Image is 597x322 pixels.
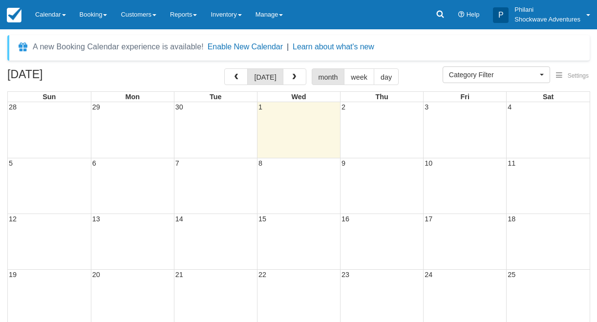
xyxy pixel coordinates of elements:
span: 18 [507,215,516,223]
span: 17 [424,215,433,223]
span: 23 [341,271,350,279]
span: 11 [507,159,516,167]
span: 15 [257,215,267,223]
div: A new Booking Calendar experience is available! [33,41,204,53]
span: 7 [174,159,180,167]
span: 20 [91,271,101,279]
span: Settings [568,72,589,79]
span: Category Filter [449,70,537,80]
span: Wed [291,93,306,101]
button: Enable New Calendar [208,42,283,52]
span: 8 [257,159,263,167]
span: Fri [461,93,469,101]
button: Settings [550,69,595,83]
span: 3 [424,103,429,111]
button: Category Filter [443,66,550,83]
span: 6 [91,159,97,167]
span: 22 [257,271,267,279]
span: | [287,43,289,51]
span: 19 [8,271,18,279]
span: Thu [375,93,388,101]
span: 28 [8,103,18,111]
span: Help [467,11,480,18]
button: week [344,68,374,85]
span: 21 [174,271,184,279]
span: 10 [424,159,433,167]
img: checkfront-main-nav-mini-logo.png [7,8,21,22]
span: 12 [8,215,18,223]
span: 30 [174,103,184,111]
button: day [374,68,399,85]
span: Tue [210,93,222,101]
span: Sat [543,93,554,101]
div: P [493,7,509,23]
span: 16 [341,215,350,223]
span: 14 [174,215,184,223]
span: Mon [125,93,140,101]
a: Learn about what's new [293,43,374,51]
span: 4 [507,103,512,111]
span: 2 [341,103,346,111]
button: [DATE] [247,68,283,85]
span: 24 [424,271,433,279]
span: 1 [257,103,263,111]
p: Philani [514,5,580,15]
span: 13 [91,215,101,223]
span: 5 [8,159,14,167]
span: Sun [43,93,56,101]
i: Help [458,12,465,18]
span: 29 [91,103,101,111]
span: 9 [341,159,346,167]
p: Shockwave Adventures [514,15,580,24]
span: 25 [507,271,516,279]
button: month [312,68,345,85]
h2: [DATE] [7,68,131,86]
